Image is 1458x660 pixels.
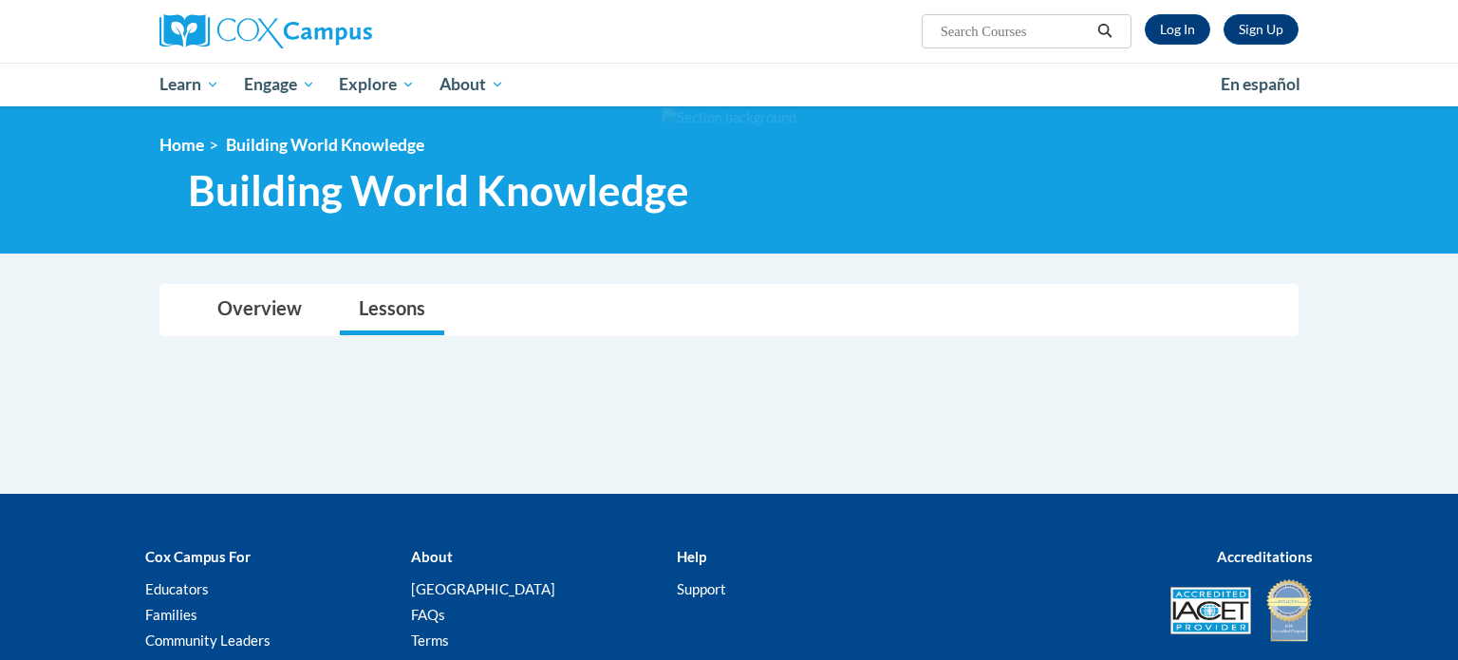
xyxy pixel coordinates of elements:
[159,14,520,48] a: Cox Campus
[411,580,555,597] a: [GEOGRAPHIC_DATA]
[145,632,271,649] a: Community Leaders
[145,580,209,597] a: Educators
[1221,74,1300,94] span: En español
[1145,14,1210,45] a: Log In
[439,73,504,96] span: About
[226,135,424,155] span: Building World Knowledge
[159,73,219,96] span: Learn
[677,580,726,597] a: Support
[145,606,197,623] a: Families
[145,548,251,565] b: Cox Campus For
[411,606,445,623] a: FAQs
[411,548,453,565] b: About
[427,63,516,106] a: About
[1265,577,1313,644] img: IDA® Accredited
[340,285,444,335] a: Lessons
[339,73,415,96] span: Explore
[188,165,689,216] span: Building World Knowledge
[1217,548,1313,565] b: Accreditations
[244,73,315,96] span: Engage
[147,63,232,106] a: Learn
[1224,14,1299,45] a: Register
[1170,587,1251,634] img: Accredited IACET® Provider
[939,20,1091,43] input: Search Courses
[411,632,449,649] a: Terms
[1208,65,1313,104] a: En español
[232,63,327,106] a: Engage
[327,63,427,106] a: Explore
[1091,20,1119,43] button: Search
[677,548,706,565] b: Help
[131,63,1327,106] div: Main menu
[159,14,372,48] img: Cox Campus
[159,135,204,155] a: Home
[662,107,796,128] img: Section background
[198,285,321,335] a: Overview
